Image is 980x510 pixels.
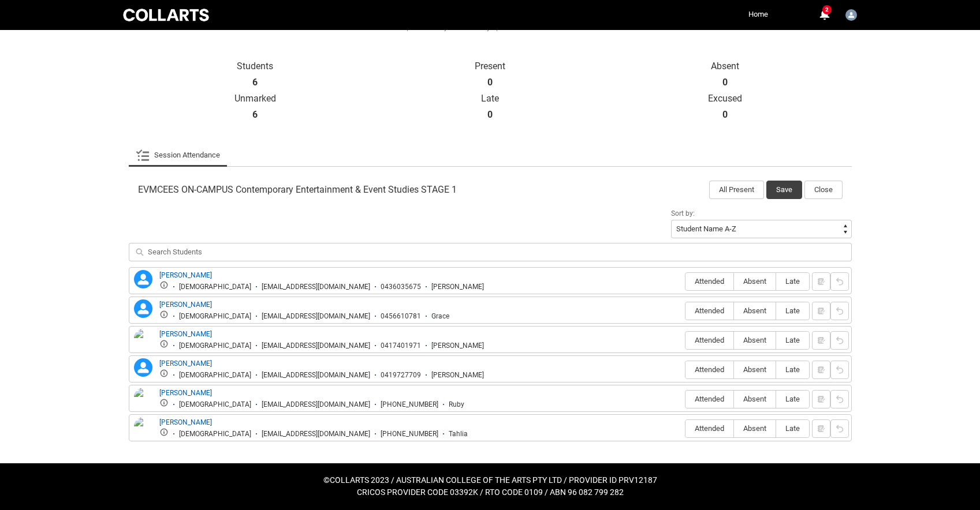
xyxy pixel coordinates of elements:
[372,93,608,104] p: Late
[776,306,809,315] span: Late
[685,395,733,403] span: Attended
[179,430,251,438] div: [DEMOGRAPHIC_DATA]
[179,400,251,409] div: [DEMOGRAPHIC_DATA]
[608,61,843,72] p: Absent
[372,61,608,72] p: Present
[134,417,152,442] img: Tahlia Kendall
[431,283,484,291] div: [PERSON_NAME]
[776,277,809,286] span: Late
[381,371,421,380] div: 0419727709
[129,243,852,261] input: Search Students
[766,181,802,199] button: Save
[179,371,251,380] div: [DEMOGRAPHIC_DATA]
[381,400,438,409] div: [PHONE_NUMBER]
[734,336,776,344] span: Absent
[776,395,809,403] span: Late
[134,299,152,318] lightning-icon: Grace Willis
[159,389,212,397] a: [PERSON_NAME]
[138,184,457,196] span: EVMCEES ON-CAMPUS Contemporary Entertainment & Event Studies STAGE 1
[487,109,493,121] strong: 0
[134,358,152,377] lightning-icon: Juliette Iemmolo
[830,272,849,291] button: Reset
[685,424,733,433] span: Attended
[381,283,421,291] div: 0436035675
[685,306,733,315] span: Attended
[817,8,831,22] button: 2
[431,312,449,321] div: Grace
[804,181,843,199] button: Close
[734,277,776,286] span: Absent
[138,61,373,72] p: Students
[722,77,728,88] strong: 0
[381,312,421,321] div: 0456610781
[776,365,809,374] span: Late
[830,302,849,320] button: Reset
[134,329,152,362] img: Jasmine-Lee McCoy
[179,283,251,291] div: [DEMOGRAPHIC_DATA]
[746,6,771,23] a: Home
[449,430,468,438] div: Tahlia
[685,336,733,344] span: Attended
[134,388,152,413] img: Ruby Hill
[671,209,695,217] span: Sort by:
[262,342,370,350] div: [EMAIL_ADDRESS][DOMAIN_NAME]
[431,342,484,350] div: [PERSON_NAME]
[262,430,370,438] div: [EMAIL_ADDRESS][DOMAIN_NAME]
[776,336,809,344] span: Late
[685,365,733,374] span: Attended
[381,430,438,438] div: [PHONE_NUMBER]
[830,361,849,379] button: Reset
[159,418,212,426] a: [PERSON_NAME]
[262,283,370,291] div: [EMAIL_ADDRESS][DOMAIN_NAME]
[830,419,849,438] button: Reset
[381,342,421,350] div: 0417401971
[685,277,733,286] span: Attended
[776,424,809,433] span: Late
[487,77,493,88] strong: 0
[431,371,484,380] div: [PERSON_NAME]
[608,93,843,104] p: Excused
[179,312,251,321] div: [DEMOGRAPHIC_DATA]
[734,365,776,374] span: Absent
[179,342,251,350] div: [DEMOGRAPHIC_DATA]
[262,371,370,380] div: [EMAIL_ADDRESS][DOMAIN_NAME]
[830,331,849,350] button: Reset
[734,395,776,403] span: Absent
[252,77,258,88] strong: 6
[734,306,776,315] span: Absent
[159,271,212,279] a: [PERSON_NAME]
[262,400,370,409] div: [EMAIL_ADDRESS][DOMAIN_NAME]
[709,181,764,199] button: All Present
[159,330,212,338] a: [PERSON_NAME]
[734,424,776,433] span: Absent
[822,5,832,14] span: 2
[159,359,212,367] a: [PERSON_NAME]
[449,400,464,409] div: Ruby
[843,5,860,23] button: User Profile Khat.Kerr
[722,109,728,121] strong: 0
[134,270,152,288] lightning-icon: Emma Farley
[129,144,227,167] li: Session Attendance
[262,312,370,321] div: [EMAIL_ADDRESS][DOMAIN_NAME]
[138,93,373,104] p: Unmarked
[136,144,220,167] a: Session Attendance
[159,301,212,309] a: [PERSON_NAME]
[845,9,857,21] img: Khat.Kerr
[252,109,258,121] strong: 6
[830,390,849,408] button: Reset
